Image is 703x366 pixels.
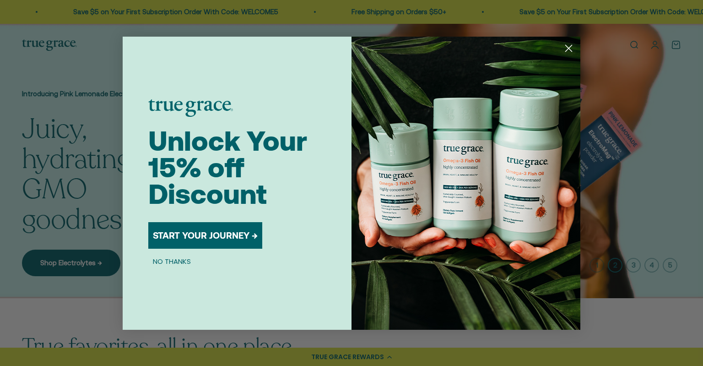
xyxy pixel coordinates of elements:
img: logo placeholder [148,99,233,117]
button: Close dialog [561,40,577,56]
button: START YOUR JOURNEY → [148,222,262,249]
img: 098727d5-50f8-4f9b-9554-844bb8da1403.jpeg [351,37,580,330]
span: Unlock Your 15% off Discount [148,125,307,210]
button: NO THANKS [148,256,195,267]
